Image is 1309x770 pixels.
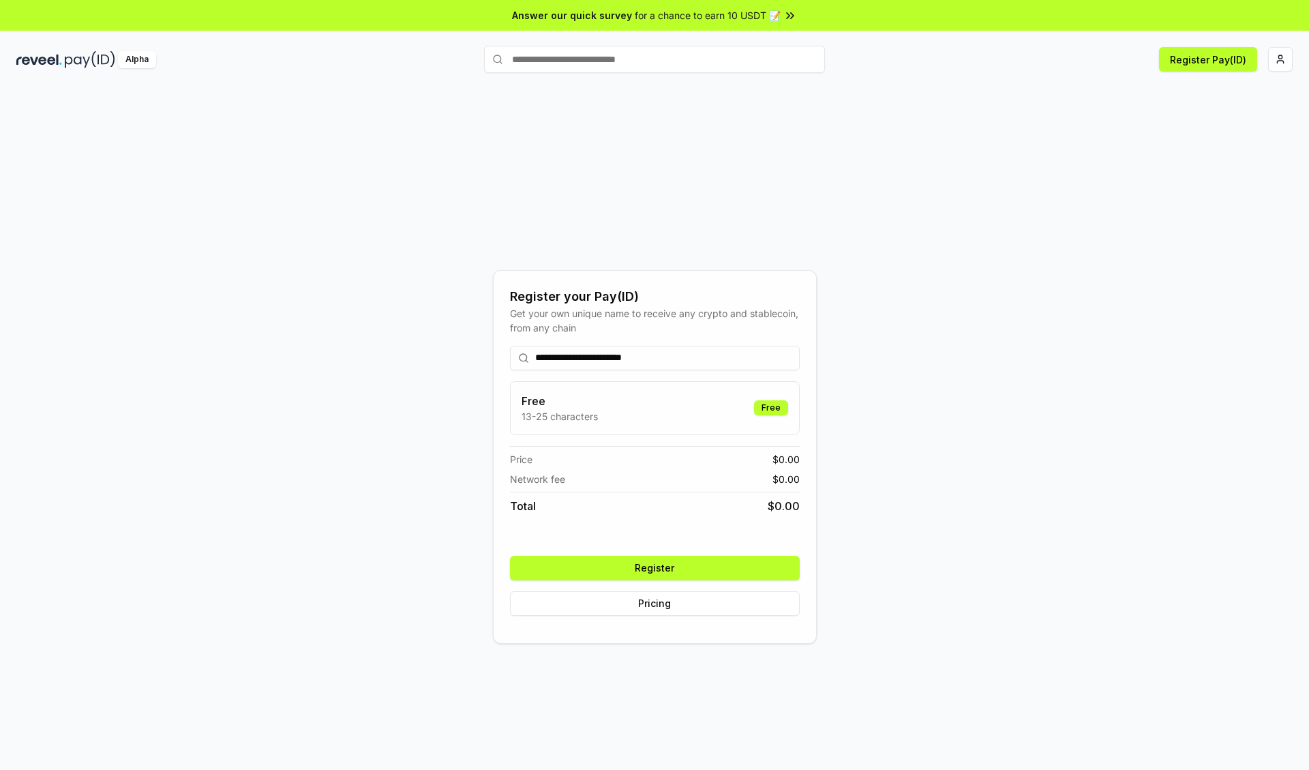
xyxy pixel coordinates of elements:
[510,498,536,514] span: Total
[510,306,800,335] div: Get your own unique name to receive any crypto and stablecoin, from any chain
[512,8,632,23] span: Answer our quick survey
[768,498,800,514] span: $ 0.00
[118,51,156,68] div: Alpha
[510,287,800,306] div: Register your Pay(ID)
[510,472,565,486] span: Network fee
[635,8,781,23] span: for a chance to earn 10 USDT 📝
[772,452,800,467] span: $ 0.00
[1159,47,1257,72] button: Register Pay(ID)
[510,556,800,580] button: Register
[65,51,115,68] img: pay_id
[510,452,532,467] span: Price
[510,591,800,616] button: Pricing
[772,472,800,486] span: $ 0.00
[16,51,62,68] img: reveel_dark
[522,393,598,409] h3: Free
[754,400,788,415] div: Free
[522,409,598,424] p: 13-25 characters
